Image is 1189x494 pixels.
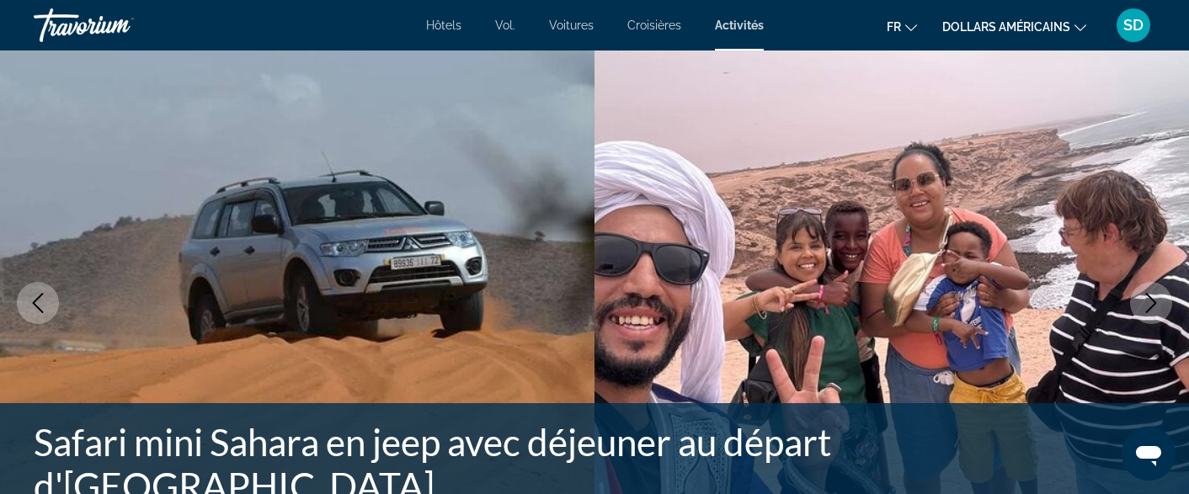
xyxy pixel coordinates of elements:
[1112,8,1155,43] button: Menu utilisateur
[1130,282,1172,324] button: Next image
[549,19,594,32] a: Voitures
[17,282,59,324] button: Previous image
[715,19,764,32] a: Activités
[1123,16,1144,34] font: SD
[942,14,1086,39] button: Changer de devise
[887,20,901,34] font: fr
[887,14,917,39] button: Changer de langue
[942,20,1070,34] font: dollars américains
[426,19,461,32] a: Hôtels
[495,19,515,32] a: Vol.
[627,19,681,32] a: Croisières
[1122,427,1176,481] iframe: Bouton de lancement de la fenêtre de messagerie
[34,3,202,47] a: Travorium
